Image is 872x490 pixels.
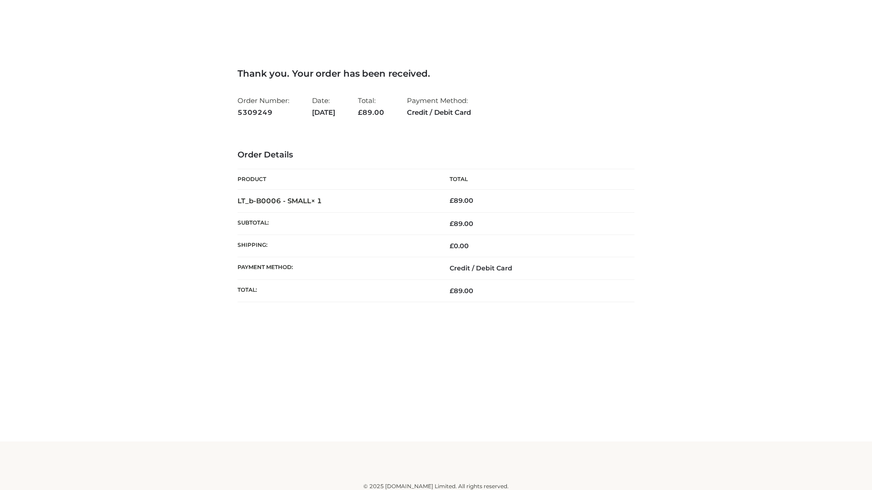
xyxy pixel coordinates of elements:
td: Credit / Debit Card [436,257,634,279]
span: £ [450,242,454,250]
span: 89.00 [450,287,473,295]
th: Shipping: [238,235,436,257]
li: Date: [312,93,335,120]
li: Order Number: [238,93,289,120]
span: £ [450,287,454,295]
th: Total: [238,279,436,302]
bdi: 89.00 [450,196,473,205]
span: £ [358,108,362,117]
th: Subtotal: [238,212,436,235]
strong: Credit / Debit Card [407,107,471,118]
h3: Order Details [238,150,634,160]
span: 89.00 [450,220,473,228]
span: 89.00 [358,108,384,117]
span: £ [450,196,454,205]
strong: LT_b-B0006 - SMALL [238,196,322,205]
li: Payment Method: [407,93,471,120]
bdi: 0.00 [450,242,469,250]
th: Total [436,169,634,190]
th: Product [238,169,436,190]
h3: Thank you. Your order has been received. [238,68,634,79]
li: Total: [358,93,384,120]
strong: × 1 [311,196,322,205]
strong: 5309249 [238,107,289,118]
span: £ [450,220,454,228]
th: Payment method: [238,257,436,279]
strong: [DATE] [312,107,335,118]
